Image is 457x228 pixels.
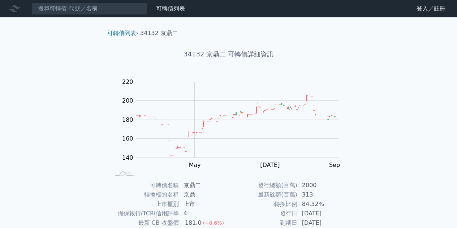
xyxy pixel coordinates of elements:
tspan: 200 [122,97,133,104]
td: 京鼎 [179,190,229,199]
td: 轉換標的名稱 [110,190,179,199]
td: 京鼎二 [179,181,229,190]
td: 最新 CB 收盤價 [110,218,179,228]
li: 34132 京鼎二 [140,29,178,38]
div: 181.0 [184,219,203,227]
td: 上市 [179,199,229,209]
td: 2000 [298,181,347,190]
td: 最新餘額(百萬) [229,190,298,199]
a: 可轉債列表 [107,30,136,36]
td: [DATE] [298,209,347,218]
td: 上市櫃別 [110,199,179,209]
td: 到期日 [229,218,298,228]
tspan: 160 [122,135,133,142]
td: 發行日 [229,209,298,218]
g: Chart [118,78,349,183]
td: 可轉債名稱 [110,181,179,190]
input: 搜尋可轉債 代號／名稱 [32,3,147,15]
h1: 34132 京鼎二 可轉債詳細資訊 [102,49,356,59]
td: 313 [298,190,347,199]
a: 可轉債列表 [156,5,185,12]
tspan: 220 [122,78,133,85]
td: 擔保銀行/TCRI信用評等 [110,209,179,218]
td: 4 [179,209,229,218]
tspan: May [189,162,201,168]
td: [DATE] [298,218,347,228]
a: 登入／註冊 [411,3,451,14]
tspan: Sep [329,162,340,168]
td: 發行總額(百萬) [229,181,298,190]
tspan: 180 [122,116,133,123]
span: (+0.6%) [203,220,224,226]
td: 轉換比例 [229,199,298,209]
tspan: [DATE] [260,162,280,168]
li: › [107,29,138,38]
tspan: 140 [122,154,133,161]
td: 84.32% [298,199,347,209]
